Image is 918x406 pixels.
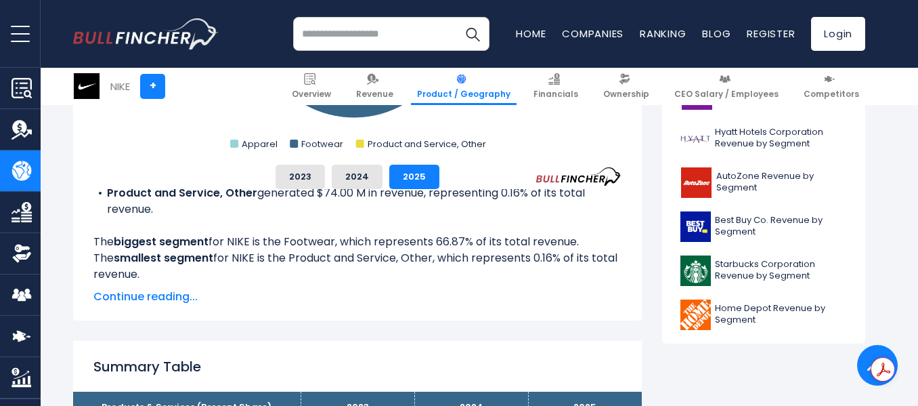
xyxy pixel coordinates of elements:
[286,68,337,105] a: Overview
[107,185,257,201] b: Product and Service, Other
[417,89,510,100] span: Product / Geography
[672,164,855,201] a: AutoZone Revenue by Segment
[702,26,730,41] a: Blog
[811,17,865,51] a: Login
[672,120,855,157] a: Hyatt Hotels Corporation Revenue by Segment
[533,89,578,100] span: Financials
[715,259,847,282] span: Starbucks Corporation Revenue by Segment
[640,26,686,41] a: Ranking
[12,243,32,264] img: Ownership
[356,89,393,100] span: Revenue
[368,138,486,150] text: Product and Service, Other
[93,289,621,305] span: Continue reading...
[680,211,711,242] img: BBY logo
[93,185,621,218] li: generated $74.00 M in revenue, representing 0.16% of its total revenue.
[672,296,855,333] a: Home Depot Revenue by Segment
[114,234,209,249] b: biggest segment
[747,26,795,41] a: Register
[292,89,331,100] span: Overview
[674,89,779,100] span: CEO Salary / Employees
[301,138,343,150] text: Footwear
[715,127,847,150] span: Hyatt Hotels Corporation Revenue by Segment
[718,83,847,106] span: Wayfair Revenue by Segment
[597,68,655,105] a: Ownership
[93,357,621,377] h2: Summary Table
[668,68,785,105] a: CEO Salary / Employees
[680,256,711,286] img: SBUX logo
[350,68,399,105] a: Revenue
[562,26,624,41] a: Companies
[680,123,711,154] img: H logo
[672,252,855,289] a: Starbucks Corporation Revenue by Segment
[715,303,847,326] span: Home Depot Revenue by Segment
[456,17,489,51] button: Search
[716,171,847,194] span: AutoZone Revenue by Segment
[680,300,711,330] img: HD logo
[140,74,165,99] a: +
[389,165,439,189] button: 2025
[73,18,219,49] a: Go to homepage
[73,18,219,49] img: bullfincher logo
[110,79,130,94] div: NIKE
[797,68,865,105] a: Competitors
[242,138,278,150] text: Apparel
[411,68,517,105] a: Product / Geography
[804,89,859,100] span: Competitors
[74,73,100,99] img: NKE logo
[672,208,855,245] a: Best Buy Co. Revenue by Segment
[527,68,584,105] a: Financials
[603,89,649,100] span: Ownership
[516,26,546,41] a: Home
[715,215,847,238] span: Best Buy Co. Revenue by Segment
[276,165,325,189] button: 2023
[114,250,213,266] b: smallest segment
[332,165,383,189] button: 2024
[680,167,712,198] img: AZO logo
